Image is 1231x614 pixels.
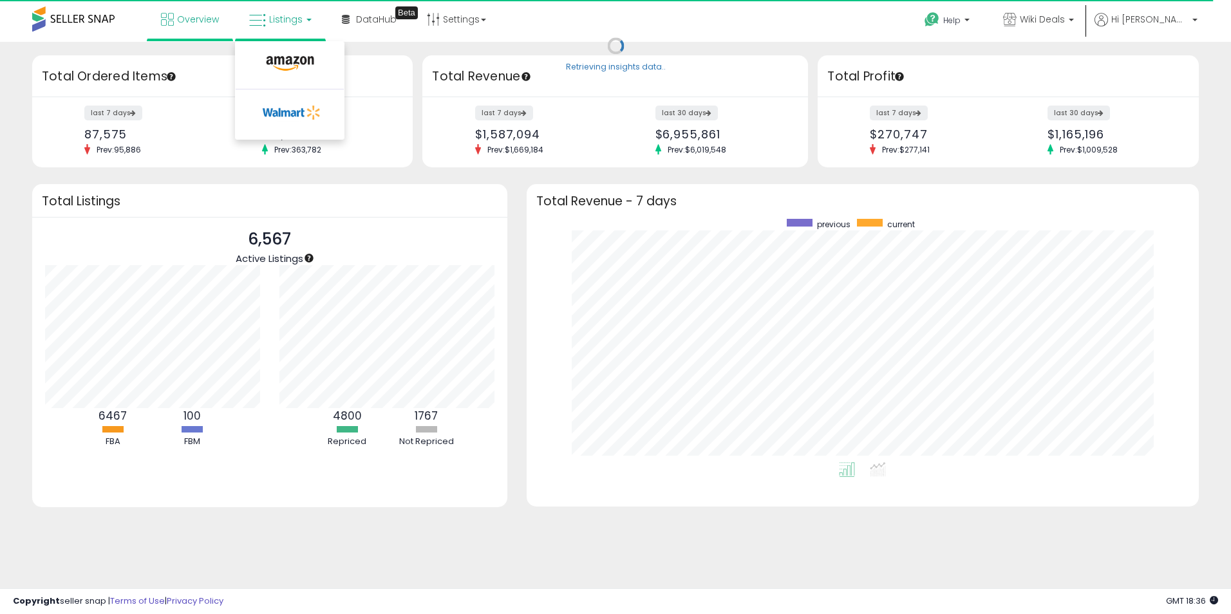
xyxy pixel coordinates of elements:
i: Get Help [924,12,940,28]
a: Help [914,2,982,42]
div: Tooltip anchor [303,252,315,264]
div: Tooltip anchor [395,6,418,19]
div: $1,165,196 [1048,127,1176,141]
h3: Total Ordered Items [42,68,403,86]
label: last 30 days [1048,106,1110,120]
label: last 7 days [475,106,533,120]
div: $1,587,094 [475,127,606,141]
span: current [887,219,915,230]
span: Hi [PERSON_NAME] [1111,13,1189,26]
label: last 7 days [870,106,928,120]
b: 1767 [415,408,438,423]
div: Tooltip anchor [165,71,177,82]
span: Prev: $277,141 [876,144,936,155]
span: Listings [269,13,303,26]
div: Not Repriced [388,436,465,448]
span: Overview [177,13,219,26]
div: $270,747 [870,127,999,141]
div: Repriced [308,436,386,448]
p: 6,567 [236,227,303,252]
span: Active Listings [236,252,303,265]
div: Tooltip anchor [894,71,905,82]
b: 4800 [333,408,362,423]
h3: Total Profit [827,68,1189,86]
h3: Total Listings [42,196,498,206]
label: last 7 days [84,106,142,120]
div: Tooltip anchor [520,71,532,82]
b: 6467 [99,408,127,423]
span: Prev: 95,886 [90,144,147,155]
span: previous [817,219,850,230]
span: Wiki Deals [1020,13,1065,26]
div: FBA [74,436,151,448]
div: FBM [153,436,230,448]
div: Retrieving insights data.. [566,62,666,73]
h3: Total Revenue [432,68,798,86]
b: 100 [183,408,201,423]
span: Prev: $6,019,548 [661,144,733,155]
h3: Total Revenue - 7 days [536,196,1190,206]
div: 410,322 [262,127,391,141]
span: DataHub [356,13,397,26]
span: Prev: $1,669,184 [481,144,550,155]
span: Prev: 363,782 [268,144,328,155]
div: $6,955,861 [655,127,786,141]
a: Hi [PERSON_NAME] [1095,13,1198,42]
label: last 30 days [655,106,718,120]
span: Help [943,15,961,26]
span: Prev: $1,009,528 [1053,144,1124,155]
div: 87,575 [84,127,213,141]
